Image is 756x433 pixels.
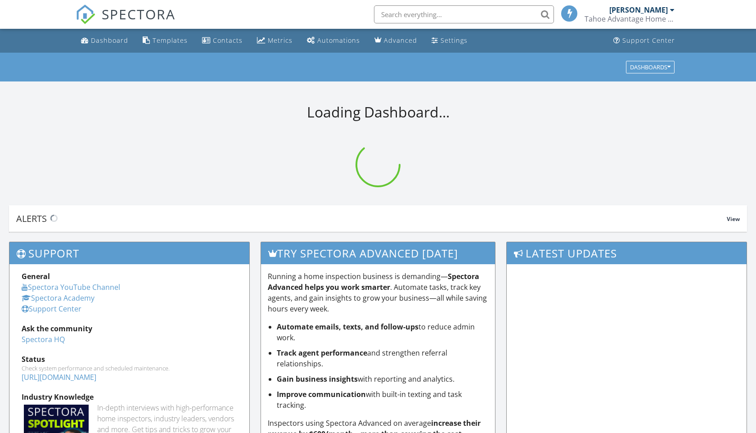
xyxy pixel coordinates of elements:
div: Industry Knowledge [22,392,237,402]
h3: Support [9,242,249,264]
a: Templates [139,32,191,49]
div: Advanced [384,36,417,45]
a: Spectora HQ [22,334,65,344]
strong: Gain business insights [277,374,358,384]
li: with reporting and analytics. [277,374,489,384]
div: Templates [153,36,188,45]
strong: Track agent performance [277,348,367,358]
div: Settings [441,36,468,45]
div: Check system performance and scheduled maintenance. [22,365,237,372]
img: The Best Home Inspection Software - Spectora [76,5,95,24]
li: with built-in texting and task tracking. [277,389,489,410]
a: [URL][DOMAIN_NAME] [22,372,96,382]
span: SPECTORA [102,5,175,23]
strong: Improve communication [277,389,366,399]
div: Metrics [268,36,292,45]
div: Ask the community [22,323,237,334]
div: Contacts [213,36,243,45]
p: Running a home inspection business is demanding— . Automate tasks, track key agents, and gain ins... [268,271,489,314]
a: Spectora Academy [22,293,94,303]
div: Status [22,354,237,365]
a: Support Center [22,304,81,314]
li: to reduce admin work. [277,321,489,343]
div: Alerts [16,212,727,225]
li: and strengthen referral relationships. [277,347,489,369]
strong: Automate emails, texts, and follow-ups [277,322,418,332]
h3: Try spectora advanced [DATE] [261,242,495,264]
a: Advanced [371,32,421,49]
a: Contacts [198,32,246,49]
div: Tahoe Advantage Home Inspections (TAHI) [585,14,675,23]
strong: General [22,271,50,281]
a: Dashboard [77,32,132,49]
strong: Spectora Advanced helps you work smarter [268,271,479,292]
div: Dashboard [91,36,128,45]
a: Automations (Basic) [303,32,364,49]
div: [PERSON_NAME] [609,5,668,14]
a: Settings [428,32,471,49]
a: Spectora YouTube Channel [22,282,120,292]
div: Automations [317,36,360,45]
a: Support Center [610,32,679,49]
h3: Latest Updates [507,242,747,264]
a: SPECTORA [76,12,175,31]
span: View [727,215,740,223]
a: Metrics [253,32,296,49]
input: Search everything... [374,5,554,23]
button: Dashboards [626,61,675,73]
div: Support Center [622,36,675,45]
div: Dashboards [630,64,670,70]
